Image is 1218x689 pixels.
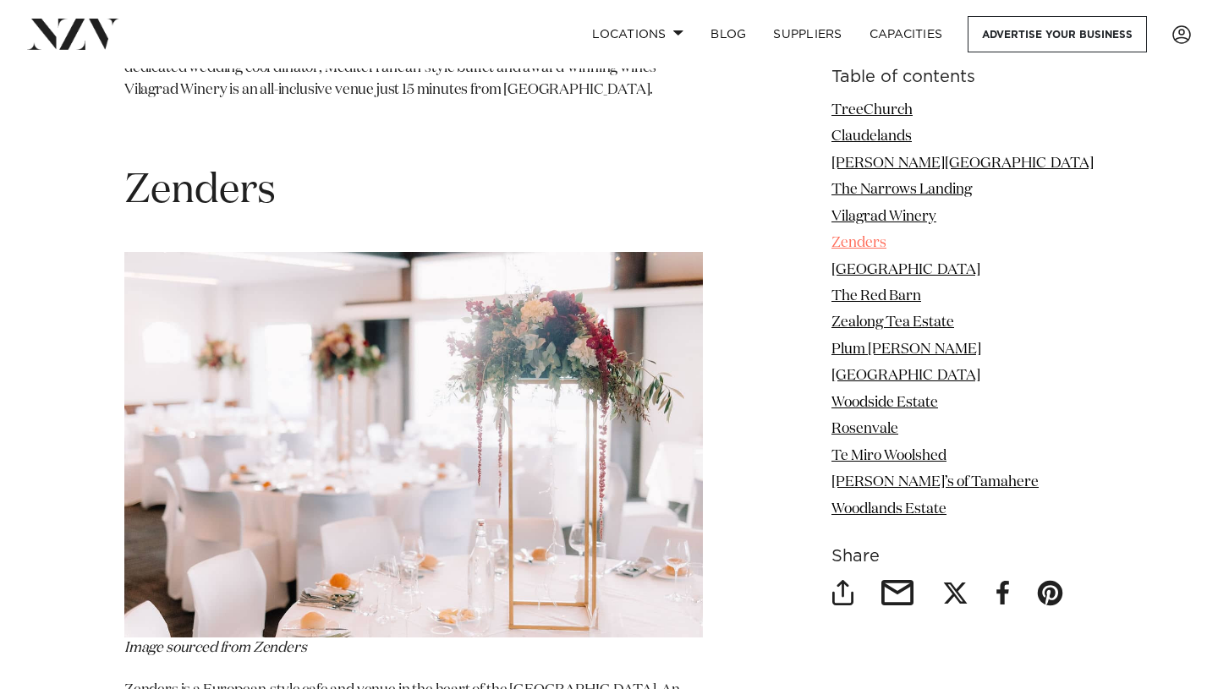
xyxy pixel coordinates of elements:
a: [GEOGRAPHIC_DATA] [831,263,980,277]
a: Vilagrad Winery [831,210,936,224]
a: [PERSON_NAME]’s of Tamahere [831,475,1039,489]
a: Woodlands Estate [831,502,946,517]
a: The Red Barn [831,289,921,303]
a: Te Miro Woolshed [831,449,946,463]
a: Rosenvale [831,422,898,436]
a: The Narrows Landing [831,183,972,197]
a: Zealong Tea Estate [831,316,954,331]
h6: Table of contents [831,68,1094,86]
h1: Zenders [124,165,703,218]
a: Plum [PERSON_NAME] [831,342,981,357]
a: [GEOGRAPHIC_DATA] [831,369,980,383]
a: Woodside Estate [831,396,938,410]
a: Capacities [856,16,957,52]
a: Advertise your business [968,16,1147,52]
a: Locations [579,16,697,52]
img: nzv-logo.png [27,19,119,49]
a: SUPPLIERS [760,16,855,52]
a: Claudelands [831,129,912,144]
em: Image sourced from Zenders [124,641,307,655]
a: BLOG [697,16,760,52]
a: Zenders [831,236,886,250]
a: TreeChurch [831,103,913,118]
h6: Share [831,548,1094,566]
a: [PERSON_NAME][GEOGRAPHIC_DATA] [831,156,1094,171]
